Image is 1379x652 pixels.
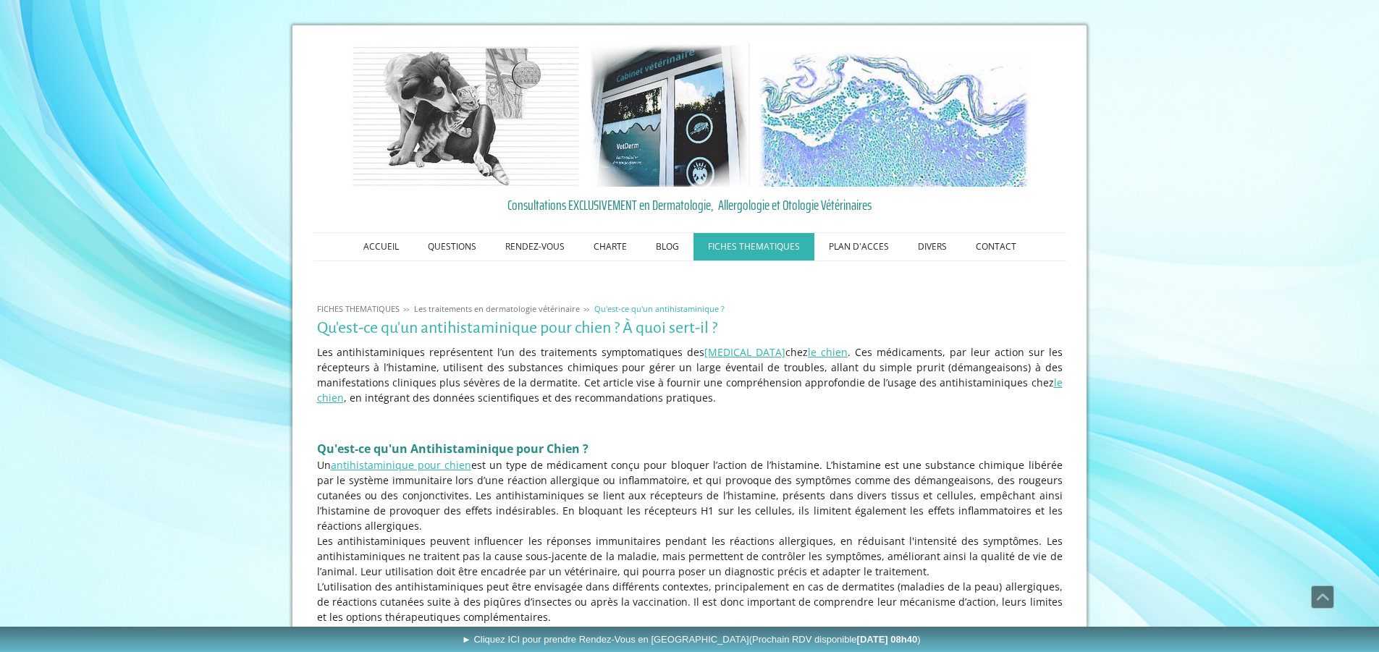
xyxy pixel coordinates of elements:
span: Les traitements en dermatologie vétérinaire [414,303,580,314]
a: le chien [808,345,848,359]
a: antihistaminique pour chien [331,458,471,472]
strong: Qu'est-ce qu'un Antihistaminique pour Chien ? [317,441,589,457]
a: FICHES THEMATIQUES [313,303,403,314]
span: (Prochain RDV disponible ) [749,634,921,645]
a: PLAN D'ACCES [814,233,903,261]
p: L’utilisation des antihistaminiques peut être envisagée dans différents contextes, principalement... [317,579,1063,625]
a: Les traitements en dermatologie vétérinaire [410,303,583,314]
a: CHARTE [579,233,641,261]
span: Défiler vers le haut [1312,586,1333,608]
span: FICHES THEMATIQUES [317,303,400,314]
a: ACCUEIL [349,233,413,261]
span: ► Cliquez ICI pour prendre Rendez-Vous en [GEOGRAPHIC_DATA] [462,634,921,645]
span: Qu'est-ce qu'un antihistaminique ? [594,303,725,314]
a: Défiler vers le haut [1311,585,1334,609]
a: BLOG [641,233,693,261]
a: QUESTIONS [413,233,491,261]
p: Un est un type de médicament conçu pour bloquer l’action de l’histamine. L’histamine est une subs... [317,457,1063,533]
h1: Qu'est-ce qu'un antihistaminique pour chien ? À quoi sert-il ? [317,319,1063,337]
a: Consultations EXCLUSIVEMENT en Dermatologie, Allergologie et Otologie Vétérinaires [317,194,1063,216]
a: le chien [317,376,1063,405]
a: RENDEZ-VOUS [491,233,579,261]
p: Les antihistaminiques peuvent influencer les réponses immunitaires pendant les réactions allergiq... [317,533,1063,579]
a: CONTACT [961,233,1031,261]
a: DIVERS [903,233,961,261]
a: [MEDICAL_DATA] [704,345,785,359]
b: [DATE] 08h40 [857,634,918,645]
a: FICHES THEMATIQUES [693,233,814,261]
a: Qu'est-ce qu'un antihistaminique ? [591,303,728,314]
p: Les antihistaminiques représentent l’un des traitements symptomatiques des chez . Ces médicaments... [317,344,1063,405]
